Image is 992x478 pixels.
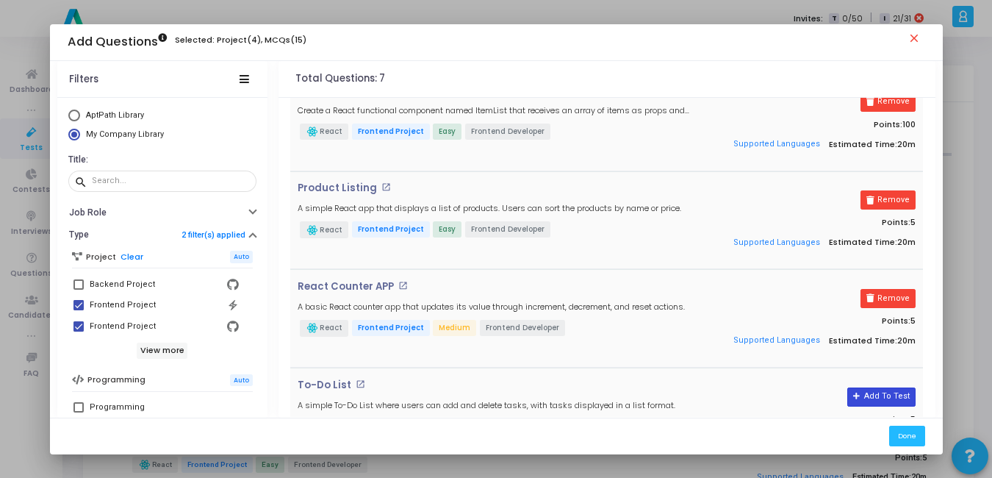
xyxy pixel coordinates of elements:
button: Remove [860,289,916,308]
a: Clear [121,252,143,262]
span: Frontend Project [352,320,430,336]
span: Auto [230,374,253,387]
span: My Company Library [86,129,164,139]
div: Programming [90,399,145,416]
mat-icon: close [907,32,925,49]
button: Type2 filter(s) applied [57,224,267,246]
h6: View more [137,343,187,359]
p: Estimated Time: [719,133,916,155]
span: React [320,126,342,136]
span: 20m [897,238,916,247]
h5: Create a React functional component named ItemList that receives an array of items as props and d... [298,106,705,115]
button: Remove [860,93,916,112]
span: Easy [433,221,461,238]
h6: Job Role [69,207,107,218]
h5: A simple React app that displays a list of products. Users can sort the products by name or price. [298,204,681,213]
span: 100 [902,118,916,130]
mat-icon: search [74,175,92,188]
span: Frontend Developer [480,320,565,336]
mat-icon: open_in_new [381,182,391,192]
div: Frontend Project [90,318,156,335]
button: Add To Test [847,388,916,407]
button: Remove [860,190,916,210]
span: Easy [433,124,461,140]
a: 2 filter(s) applied [181,230,245,240]
mat-icon: open_in_new [398,281,408,290]
span: 5 [910,315,916,327]
span: Frontend Developer [465,124,550,140]
h4: Total Questions: 7 [295,73,385,85]
img: react.svg [306,126,318,138]
h3: Add Questions [68,35,167,49]
button: Job Role [57,201,267,224]
button: Supported Languages [728,133,824,155]
span: React [320,224,342,234]
span: 5 [910,413,916,425]
span: Auto [230,251,253,263]
h5: A simple To-Do List where users can add and delete tasks, with tasks displayed in a list format. [298,401,675,410]
div: Filters [69,74,98,85]
mat-icon: open_in_new [356,379,365,389]
mat-radio-group: Select Library [68,110,256,144]
h6: Type [69,229,89,240]
h6: Selected: Project(4), MCQs(15) [175,35,306,45]
span: Medium [433,320,476,336]
div: Frontend Project [90,296,156,314]
img: react.svg [306,322,318,334]
span: AptPath Library [86,110,144,120]
p: Points: [719,120,916,129]
span: React [320,323,342,332]
button: Supported Languages [728,330,824,352]
button: Supported Languages [728,232,824,254]
h6: Title: [68,154,253,165]
span: 20m [897,140,916,149]
span: 5 [910,216,916,228]
h5: A basic React counter app that updates its value through increment, decrement, and reset actions. [298,302,685,312]
p: To-Do List [298,379,351,391]
button: Done [889,426,925,446]
p: Estimated Time: [719,330,916,352]
span: Frontend Project [352,124,430,140]
p: React Counter APP [298,281,394,293]
p: Product Listing [298,182,377,194]
span: 20m [897,336,916,346]
h6: Programming [87,375,145,385]
input: Search... [92,176,251,185]
p: Points: [719,218,916,227]
h6: Project [86,252,116,262]
p: Estimated Time: [719,232,916,254]
p: Points: [719,415,916,424]
span: Frontend Developer [465,221,550,238]
p: Points: [719,316,916,326]
div: Backend Project [90,276,155,293]
span: Frontend Project [352,221,430,238]
img: react.svg [306,224,318,236]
